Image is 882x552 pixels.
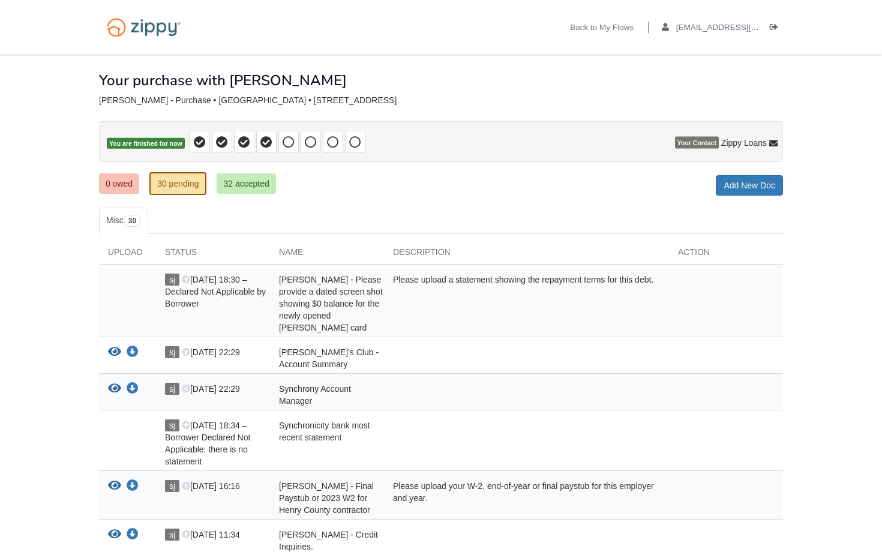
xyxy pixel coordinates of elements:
a: Download sheryl jackson-miller - Credit Inquiries. SYNCB/SAMS - stub 2 [127,530,139,540]
div: Please upload a statement showing the repayment terms for this debt. [384,274,669,334]
h1: Your purchase with [PERSON_NAME] [99,73,347,88]
button: View Sam's Club - Account Summary [108,346,121,359]
span: 30 [124,215,141,227]
button: View Peter Miller - Final Paystub or 2023 W2 for Henry County contractor [108,480,121,493]
span: You are finished for now [107,138,185,149]
span: Zippy Loans [721,137,767,149]
span: jacksonshryl@yahoo.com [676,23,814,32]
a: Download Synchrony Account Manager [127,385,139,394]
a: edit profile [662,23,814,35]
div: [PERSON_NAME] - Purchase • [GEOGRAPHIC_DATA] • [STREET_ADDRESS] [99,95,783,106]
a: Log out [770,23,783,35]
span: Synchronicity bank most recent statement [279,421,370,442]
span: sj [165,529,179,541]
span: [DATE] 22:29 [182,384,240,394]
a: Back to My Flows [570,23,634,35]
span: sj [165,480,179,492]
a: Download Peter Miller - Final Paystub or 2023 W2 for Henry County contractor [127,482,139,491]
span: sj [165,419,179,431]
span: [DATE] 11:34 [182,530,240,539]
div: Upload [99,246,156,264]
img: Logo [99,12,188,43]
a: 0 owed [99,173,139,194]
span: [PERSON_NAME] - Please provide a dated screen shot showing $0 balance for the newly opened [PERSO... [279,275,383,332]
span: [DATE] 18:30 – Declared Not Applicable by Borrower [165,275,266,308]
a: 32 accepted [217,173,275,194]
a: Misc [99,208,148,234]
span: [DATE] 22:29 [182,347,240,357]
span: Synchrony Account Manager [279,384,351,406]
span: [DATE] 16:16 [182,481,240,491]
button: View sheryl jackson-miller - Credit Inquiries. SYNCB/SAMS - stub 2 [108,529,121,541]
span: sj [165,383,179,395]
span: sj [165,346,179,358]
span: [PERSON_NAME] - Final Paystub or 2023 W2 for Henry County contractor [279,481,374,515]
div: Name [270,246,384,264]
button: View Synchrony Account Manager [108,383,121,395]
span: [PERSON_NAME]'s Club - Account Summary [279,347,379,369]
a: Download Sam's Club - Account Summary [127,348,139,358]
span: [DATE] 18:34 – Borrower Declared Not Applicable: there is no statement [165,421,250,466]
a: Add New Doc [716,175,783,196]
div: Status [156,246,270,264]
span: sj [165,274,179,286]
div: Action [669,246,783,264]
span: Your Contact [675,137,719,149]
div: Description [384,246,669,264]
div: Please upload your W-2, end-of-year or final paystub for this employer and year. [384,480,669,516]
a: 30 pending [149,172,206,195]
